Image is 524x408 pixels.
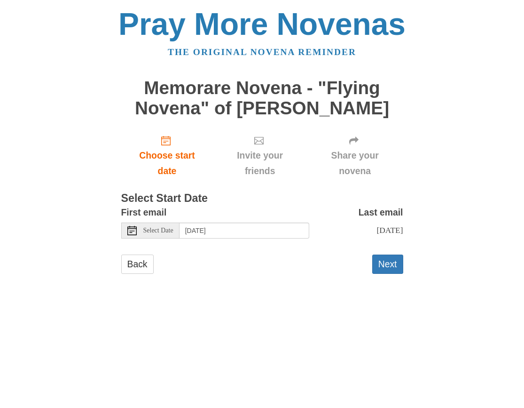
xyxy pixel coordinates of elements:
h3: Select Start Date [121,192,403,205]
span: Select Date [143,227,173,234]
div: Click "Next" to confirm your start date first. [307,128,403,184]
a: Pray More Novenas [118,7,406,41]
a: The original novena reminder [168,47,356,57]
span: Choose start date [131,148,204,179]
a: Back [121,255,154,274]
h1: Memorare Novena - "Flying Novena" of [PERSON_NAME] [121,78,403,118]
span: Invite your friends [222,148,297,179]
span: [DATE] [376,225,403,235]
label: First email [121,205,167,220]
a: Choose start date [121,128,213,184]
div: Click "Next" to confirm your start date first. [213,128,306,184]
button: Next [372,255,403,274]
label: Last email [359,205,403,220]
span: Share your novena [316,148,394,179]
